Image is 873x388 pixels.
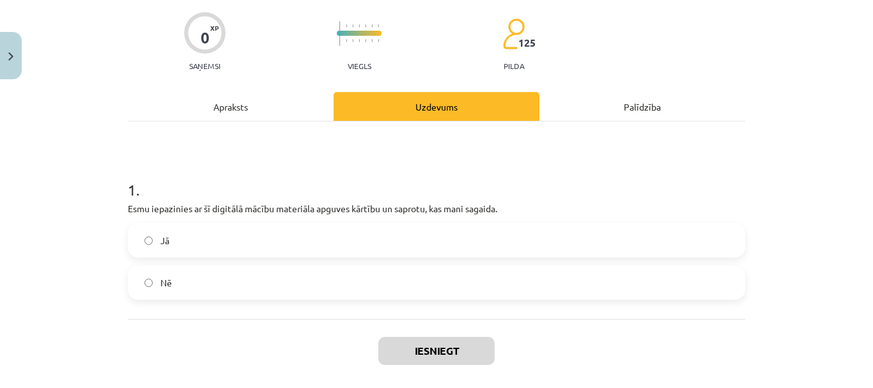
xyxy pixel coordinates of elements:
img: icon-short-line-57e1e144782c952c97e751825c79c345078a6d821885a25fce030b3d8c18986b.svg [359,24,360,27]
span: 125 [518,37,536,49]
p: pilda [504,61,524,70]
input: Nē [144,279,153,287]
img: icon-short-line-57e1e144782c952c97e751825c79c345078a6d821885a25fce030b3d8c18986b.svg [346,39,347,42]
span: Jā [160,234,169,247]
img: icon-short-line-57e1e144782c952c97e751825c79c345078a6d821885a25fce030b3d8c18986b.svg [378,39,379,42]
img: icon-short-line-57e1e144782c952c97e751825c79c345078a6d821885a25fce030b3d8c18986b.svg [346,24,347,27]
p: Saņemsi [184,61,226,70]
img: icon-close-lesson-0947bae3869378f0d4975bcd49f059093ad1ed9edebbc8119c70593378902aed.svg [8,52,13,61]
p: Viegls [348,61,371,70]
img: icon-short-line-57e1e144782c952c97e751825c79c345078a6d821885a25fce030b3d8c18986b.svg [371,39,373,42]
img: students-c634bb4e5e11cddfef0936a35e636f08e4e9abd3cc4e673bd6f9a4125e45ecb1.svg [502,18,525,50]
img: icon-short-line-57e1e144782c952c97e751825c79c345078a6d821885a25fce030b3d8c18986b.svg [371,24,373,27]
img: icon-short-line-57e1e144782c952c97e751825c79c345078a6d821885a25fce030b3d8c18986b.svg [365,39,366,42]
img: icon-short-line-57e1e144782c952c97e751825c79c345078a6d821885a25fce030b3d8c18986b.svg [378,24,379,27]
img: icon-short-line-57e1e144782c952c97e751825c79c345078a6d821885a25fce030b3d8c18986b.svg [359,39,360,42]
img: icon-short-line-57e1e144782c952c97e751825c79c345078a6d821885a25fce030b3d8c18986b.svg [352,24,353,27]
div: Apraksts [128,92,334,121]
h1: 1 . [128,159,745,198]
input: Jā [144,237,153,245]
img: icon-long-line-d9ea69661e0d244f92f715978eff75569469978d946b2353a9bb055b3ed8787d.svg [339,21,341,46]
button: Iesniegt [378,337,495,365]
div: 0 [201,29,210,47]
div: Palīdzība [539,92,745,121]
div: Uzdevums [334,92,539,121]
p: Esmu iepazinies ar šī digitālā mācību materiāla apguves kārtību un saprotu, kas mani sagaida. [128,202,745,215]
img: icon-short-line-57e1e144782c952c97e751825c79c345078a6d821885a25fce030b3d8c18986b.svg [365,24,366,27]
span: Nē [160,276,172,290]
img: icon-short-line-57e1e144782c952c97e751825c79c345078a6d821885a25fce030b3d8c18986b.svg [352,39,353,42]
span: XP [210,24,219,31]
